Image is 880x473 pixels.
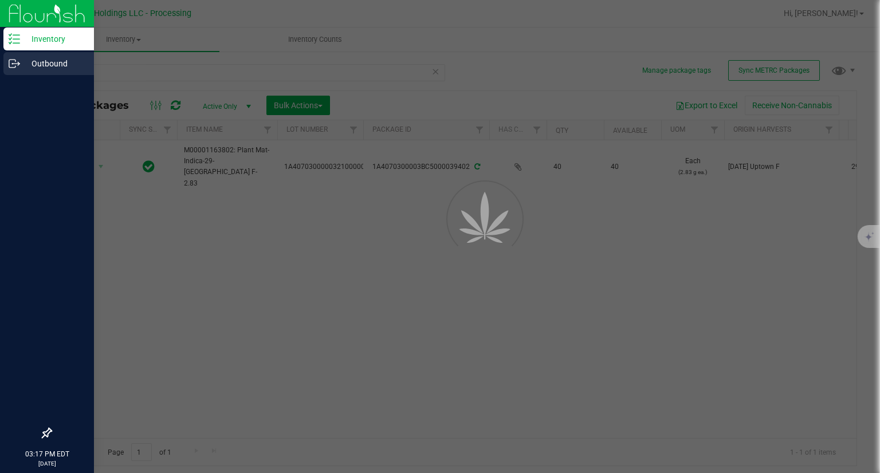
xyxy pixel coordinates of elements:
inline-svg: Outbound [9,58,20,69]
inline-svg: Inventory [9,33,20,45]
p: 03:17 PM EDT [5,449,89,459]
p: [DATE] [5,459,89,468]
p: Outbound [20,57,89,70]
p: Inventory [20,32,89,46]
